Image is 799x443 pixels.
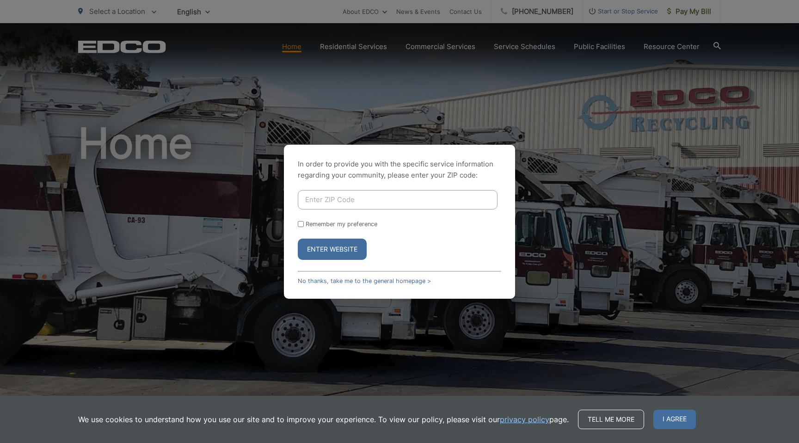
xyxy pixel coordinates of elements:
a: Tell me more [578,410,644,429]
input: Enter ZIP Code [298,190,498,209]
a: privacy policy [500,414,549,425]
p: We use cookies to understand how you use our site and to improve your experience. To view our pol... [78,414,569,425]
button: Enter Website [298,239,367,260]
span: I agree [653,410,696,429]
label: Remember my preference [306,221,377,228]
p: In order to provide you with the specific service information regarding your community, please en... [298,159,501,181]
a: No thanks, take me to the general homepage > [298,277,431,284]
